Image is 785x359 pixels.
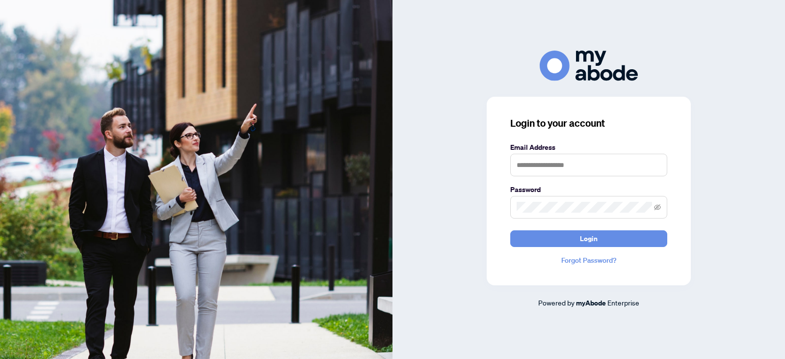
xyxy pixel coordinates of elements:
[576,298,606,308] a: myAbode
[538,298,575,307] span: Powered by
[540,51,638,81] img: ma-logo
[510,142,667,153] label: Email Address
[510,230,667,247] button: Login
[510,184,667,195] label: Password
[510,255,667,266] a: Forgot Password?
[654,204,661,211] span: eye-invisible
[580,231,598,247] span: Login
[510,116,667,130] h3: Login to your account
[607,298,639,307] span: Enterprise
